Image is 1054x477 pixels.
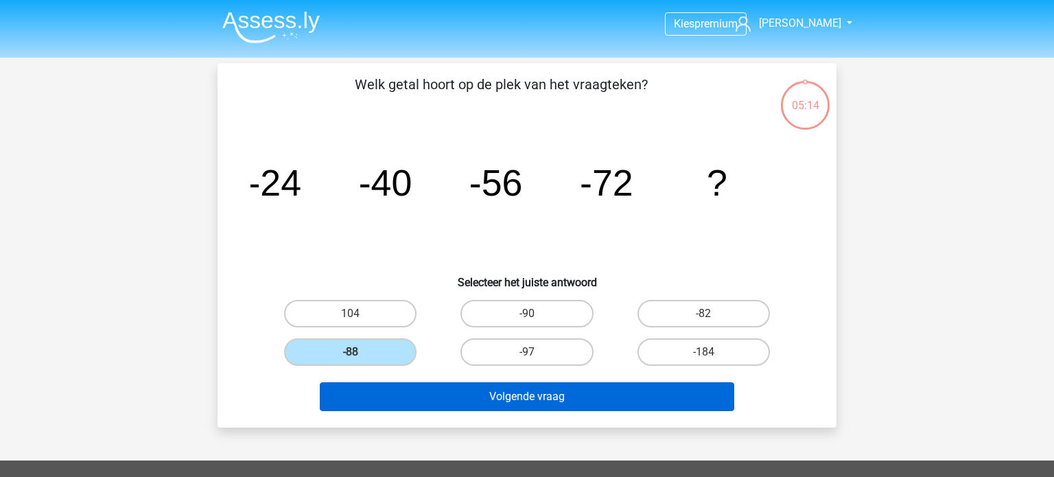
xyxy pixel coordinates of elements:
label: -97 [460,338,593,366]
div: 05:14 [780,80,831,114]
label: -82 [637,300,770,327]
span: Kies [674,17,694,30]
tspan: ? [707,162,727,203]
button: Volgende vraag [320,382,735,411]
p: Welk getal hoort op de plek van het vraagteken? [239,74,763,115]
label: -184 [637,338,770,366]
h6: Selecteer het juiste antwoord [239,265,815,289]
tspan: -56 [469,162,523,203]
a: [PERSON_NAME] [730,15,843,32]
label: -88 [284,338,417,366]
label: 104 [284,300,417,327]
a: Kiespremium [666,14,746,33]
img: Assessly [222,11,320,43]
label: -90 [460,300,593,327]
tspan: -24 [248,162,301,203]
span: [PERSON_NAME] [759,16,841,30]
tspan: -40 [359,162,412,203]
tspan: -72 [580,162,633,203]
span: premium [694,17,738,30]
